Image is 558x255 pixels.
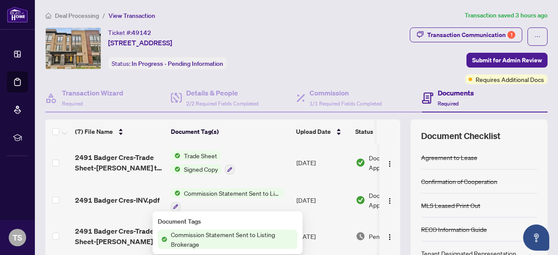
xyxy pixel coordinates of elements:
[45,13,51,19] span: home
[102,10,105,20] li: /
[71,119,167,144] th: (7) File Name
[355,127,373,136] span: Status
[108,37,172,48] span: [STREET_ADDRESS]
[476,75,544,84] span: Requires Additional Docs
[293,181,352,219] td: [DATE]
[369,190,423,210] span: Document Approved
[167,230,297,249] span: Commission Statement Sent to Listing Brokerage
[186,100,259,107] span: 2/2 Required Fields Completed
[158,235,167,244] img: Status Icon
[523,224,549,251] button: Open asap
[7,7,28,23] img: logo
[132,29,151,37] span: 49142
[534,34,541,40] span: ellipsis
[167,119,293,144] th: Document Tag(s)
[421,153,477,162] div: Agreement to Lease
[75,127,113,136] span: (7) File Name
[421,177,497,186] div: Confirmation of Cooperation
[356,195,365,205] img: Document Status
[421,201,480,210] div: MLS Leased Print Out
[410,27,522,42] button: Transaction Communication1
[171,151,180,160] img: Status Icon
[75,152,164,173] span: 2491 Badger Cres-Trade Sheet-[PERSON_NAME] to Review.pdf
[109,12,155,20] span: View Transaction
[296,127,331,136] span: Upload Date
[421,224,487,234] div: RECO Information Guide
[180,151,221,160] span: Trade Sheet
[438,88,474,98] h4: Documents
[386,234,393,241] img: Logo
[171,164,180,174] img: Status Icon
[180,164,221,174] span: Signed Copy
[75,195,160,205] span: 2491 Badger Cres-INV.pdf
[75,226,164,247] span: 2491 Badger Cres-Trade Sheet-[PERSON_NAME] to Review.pdf
[310,88,382,98] h4: Commission
[310,100,382,107] span: 1/1 Required Fields Completed
[132,60,223,68] span: In Progress - Pending Information
[62,88,123,98] h4: Transaction Wizard
[369,231,412,241] span: Pending Review
[386,197,393,204] img: Logo
[356,231,365,241] img: Document Status
[383,156,397,170] button: Logo
[171,188,180,198] img: Status Icon
[427,28,515,42] div: Transaction Communication
[293,219,352,254] td: [DATE]
[171,151,235,174] button: Status IconTrade SheetStatus IconSigned Copy
[55,12,99,20] span: Deal Processing
[186,88,259,98] h4: Details & People
[46,28,101,69] img: IMG-W12252257_1.jpg
[352,119,426,144] th: Status
[293,144,352,181] td: [DATE]
[293,119,352,144] th: Upload Date
[507,31,515,39] div: 1
[383,193,397,207] button: Logo
[369,153,423,172] span: Document Approved
[171,188,284,212] button: Status IconCommission Statement Sent to Listing Brokerage
[438,100,459,107] span: Required
[465,10,548,20] article: Transaction saved 3 hours ago
[356,158,365,167] img: Document Status
[386,160,393,167] img: Logo
[158,217,297,226] div: Document Tags
[108,27,151,37] div: Ticket #:
[108,58,227,69] div: Status:
[472,53,542,67] span: Submit for Admin Review
[421,130,500,142] span: Document Checklist
[466,53,548,68] button: Submit for Admin Review
[13,231,22,244] span: TS
[62,100,83,107] span: Required
[383,229,397,243] button: Logo
[180,188,284,198] span: Commission Statement Sent to Listing Brokerage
